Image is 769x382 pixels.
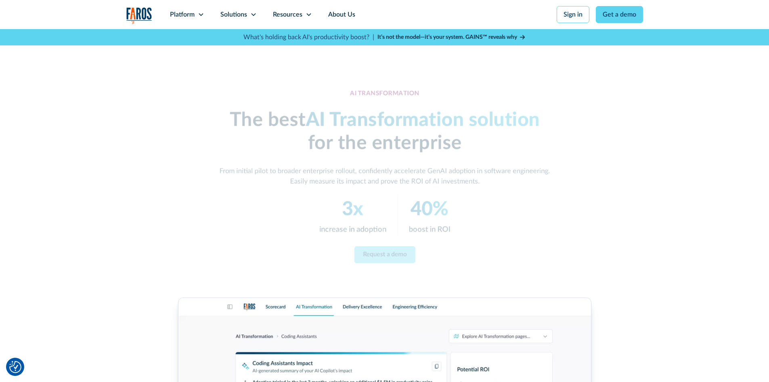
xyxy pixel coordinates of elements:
[596,6,643,23] a: Get a demo
[9,361,21,373] img: Revisit consent button
[220,10,247,19] div: Solutions
[377,33,526,42] a: It’s not the model—it’s your system. GAINS™ reveals why
[350,90,419,97] div: AI TRANSFORMATION
[319,224,386,235] p: increase in adoption
[219,166,550,187] p: From initial pilot to broader enterprise rollout, confidently accelerate GenAI adoption in softwa...
[273,10,302,19] div: Resources
[409,224,450,235] p: boost in ROI
[308,133,461,153] strong: for the enterprise
[9,361,21,373] button: Cookie Settings
[126,7,152,24] a: home
[229,110,305,130] strong: The best
[557,6,589,23] a: Sign in
[354,246,415,263] a: Request a demo
[410,200,448,219] em: 40%
[342,200,363,219] em: 3x
[170,10,195,19] div: Platform
[377,34,517,40] strong: It’s not the model—it’s your system. GAINS™ reveals why
[243,32,374,42] p: What's holding back AI's productivity boost? |
[126,7,152,24] img: Logo of the analytics and reporting company Faros.
[306,110,540,130] em: AI Transformation solution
